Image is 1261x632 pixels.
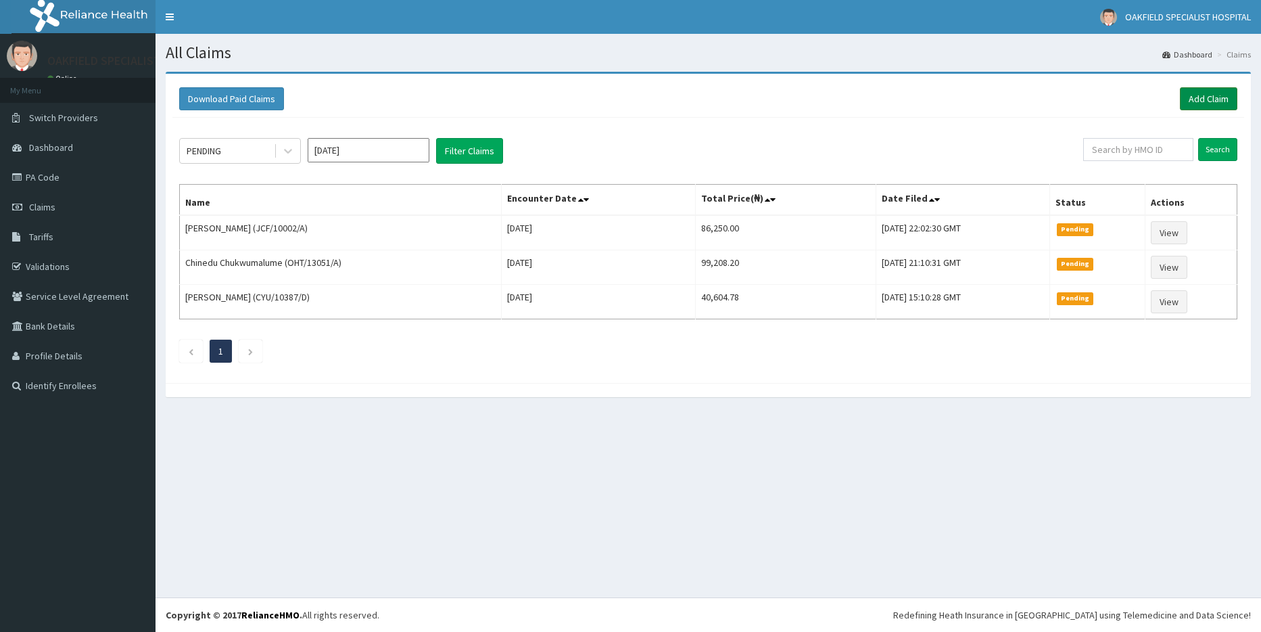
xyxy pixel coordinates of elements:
[1100,9,1117,26] img: User Image
[29,141,73,154] span: Dashboard
[1162,49,1212,60] a: Dashboard
[29,112,98,124] span: Switch Providers
[1151,256,1187,279] a: View
[179,87,284,110] button: Download Paid Claims
[1145,185,1237,216] th: Actions
[1125,11,1251,23] span: OAKFIELD SPECIALIST HOSPITAL
[1198,138,1237,161] input: Search
[156,597,1261,632] footer: All rights reserved.
[1151,290,1187,313] a: View
[501,285,696,319] td: [DATE]
[876,285,1049,319] td: [DATE] 15:10:28 GMT
[696,250,876,285] td: 99,208.20
[876,185,1049,216] th: Date Filed
[1180,87,1237,110] a: Add Claim
[696,215,876,250] td: 86,250.00
[180,215,502,250] td: [PERSON_NAME] (JCF/10002/A)
[876,215,1049,250] td: [DATE] 22:02:30 GMT
[696,185,876,216] th: Total Price(₦)
[1057,223,1094,235] span: Pending
[29,201,55,213] span: Claims
[501,215,696,250] td: [DATE]
[166,609,302,621] strong: Copyright © 2017 .
[501,250,696,285] td: [DATE]
[166,44,1251,62] h1: All Claims
[1151,221,1187,244] a: View
[1083,138,1193,161] input: Search by HMO ID
[1057,292,1094,304] span: Pending
[308,138,429,162] input: Select Month and Year
[47,74,80,83] a: Online
[218,345,223,357] a: Page 1 is your current page
[180,285,502,319] td: [PERSON_NAME] (CYU/10387/D)
[696,285,876,319] td: 40,604.78
[7,41,37,71] img: User Image
[187,144,221,158] div: PENDING
[501,185,696,216] th: Encounter Date
[1214,49,1251,60] li: Claims
[436,138,503,164] button: Filter Claims
[180,250,502,285] td: Chinedu Chukwumalume (OHT/13051/A)
[893,608,1251,622] div: Redefining Heath Insurance in [GEOGRAPHIC_DATA] using Telemedicine and Data Science!
[241,609,300,621] a: RelianceHMO
[29,231,53,243] span: Tariffs
[180,185,502,216] th: Name
[1057,258,1094,270] span: Pending
[188,345,194,357] a: Previous page
[876,250,1049,285] td: [DATE] 21:10:31 GMT
[247,345,254,357] a: Next page
[47,55,216,67] p: OAKFIELD SPECIALIST HOSPITAL
[1049,185,1145,216] th: Status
